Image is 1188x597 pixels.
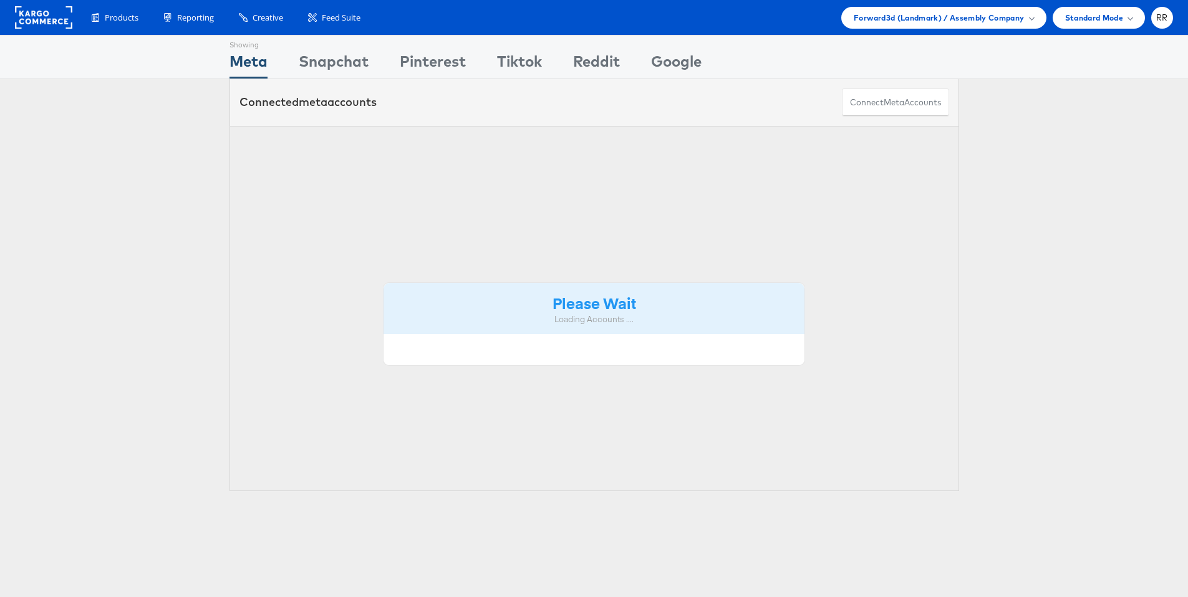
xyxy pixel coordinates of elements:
div: Connected accounts [239,94,377,110]
div: Tiktok [497,50,542,79]
span: Products [105,12,138,24]
div: Reddit [573,50,620,79]
div: Loading Accounts .... [393,313,796,325]
div: Google [651,50,702,79]
span: RR [1156,14,1168,22]
span: Reporting [177,12,214,24]
span: Forward3d (Landmark) / Assembly Company [854,11,1024,24]
div: Showing [229,36,268,50]
div: Snapchat [299,50,369,79]
span: Feed Suite [322,12,360,24]
div: Meta [229,50,268,79]
span: meta [299,95,327,109]
strong: Please Wait [553,292,636,313]
button: ConnectmetaAccounts [842,88,949,117]
span: Creative [253,12,283,24]
span: Standard Mode [1065,11,1123,24]
span: meta [884,97,904,108]
div: Pinterest [400,50,466,79]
